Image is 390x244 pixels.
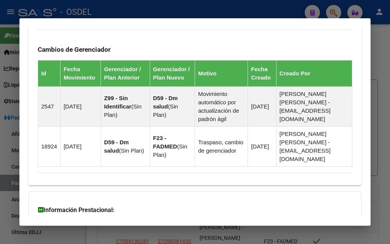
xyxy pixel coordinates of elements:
td: [PERSON_NAME] [PERSON_NAME] - [EMAIL_ADDRESS][DOMAIN_NAME] [276,87,352,127]
td: ( ) [101,127,150,167]
td: [DATE] [60,127,101,167]
td: [PERSON_NAME] [PERSON_NAME] - [EMAIL_ADDRESS][DOMAIN_NAME] [276,127,352,167]
td: ( ) [101,87,150,127]
th: Motivo [195,61,248,87]
strong: F23 - FADMED [153,135,177,150]
th: Gerenciador / Plan Nuevo [150,61,195,87]
th: Id [38,61,61,87]
td: ( ) [150,127,195,167]
td: Movimiento automático por actualización de padrón ágil [195,87,248,127]
td: [DATE] [248,87,277,127]
td: ( ) [150,87,195,127]
td: Traspaso, cambio de gerenciador [195,127,248,167]
td: [DATE] [60,87,101,127]
h3: Cambios de Gerenciador [38,45,352,54]
td: [DATE] [248,127,277,167]
th: Creado Por [276,61,352,87]
strong: D59 - Dm salud [153,95,178,110]
h3: Información Prestacional: [38,206,352,215]
strong: Z99 - Sin Identificar [104,95,131,110]
th: Gerenciador / Plan Anterior [101,61,150,87]
span: Sin Plan [121,147,142,154]
td: 18924 [38,127,61,167]
th: Fecha Movimiento [60,61,101,87]
td: 2547 [38,87,61,127]
th: Fecha Creado [248,61,277,87]
strong: D59 - Dm salud [104,139,129,154]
